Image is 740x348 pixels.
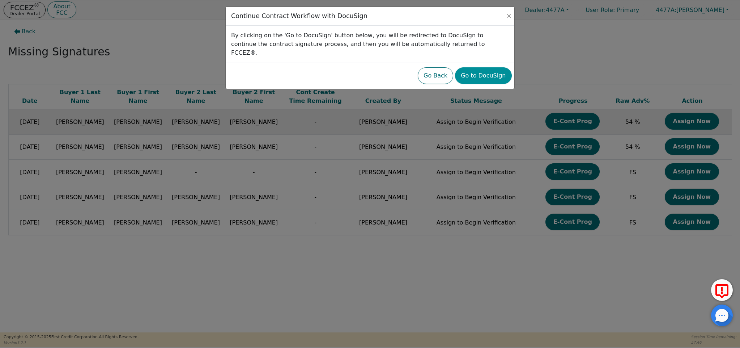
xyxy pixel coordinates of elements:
[418,67,453,84] button: Go Back
[711,279,733,301] button: Report Error to FCC
[455,67,511,84] button: Go to DocuSign
[231,12,367,20] h3: Continue Contract Workflow with DocuSign
[231,31,509,57] p: By clicking on the 'Go to DocuSign' button below, you will be redirected to DocuSign to continue ...
[505,12,513,20] button: Close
